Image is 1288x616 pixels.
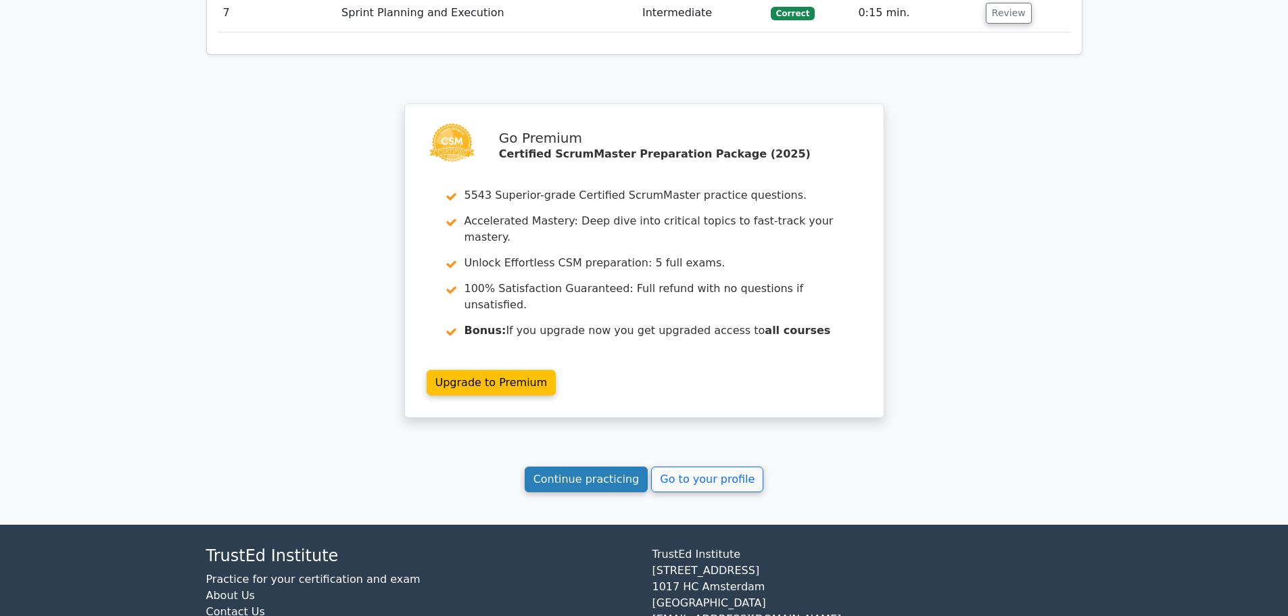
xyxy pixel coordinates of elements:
button: Review [986,3,1032,24]
a: Go to your profile [651,467,763,492]
a: Upgrade to Premium [427,370,556,396]
h4: TrustEd Institute [206,546,636,566]
span: Correct [771,7,815,20]
a: Continue practicing [525,467,648,492]
a: About Us [206,589,255,602]
a: Practice for your certification and exam [206,573,421,586]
